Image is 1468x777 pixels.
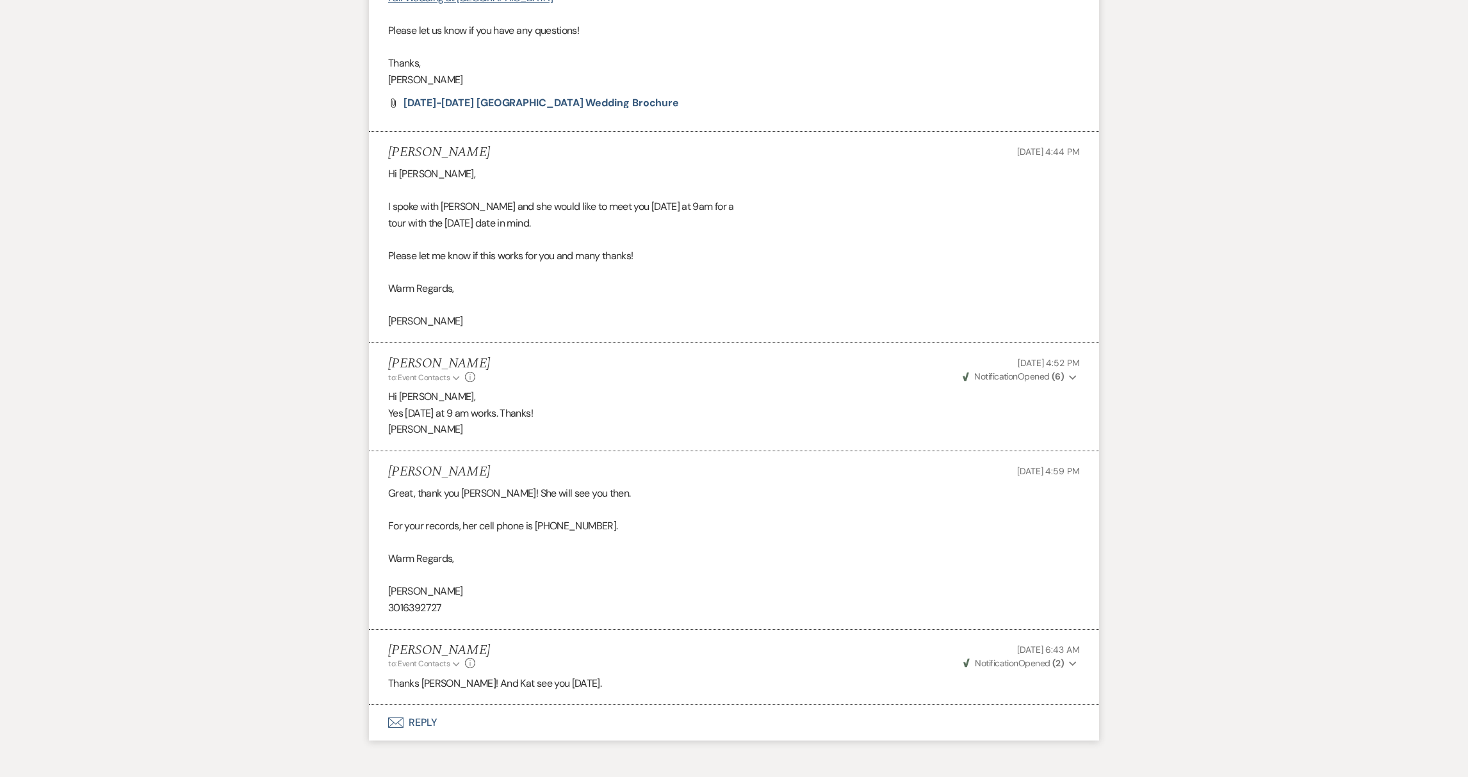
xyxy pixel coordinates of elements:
p: Please let us know if you have any questions! [388,22,1080,39]
span: [DATE] 4:59 PM [1017,465,1080,477]
span: [DATE]-[DATE] [GEOGRAPHIC_DATA] Wedding Brochure [404,96,679,109]
span: Notification [975,657,1018,669]
span: [DATE] 4:44 PM [1017,146,1080,157]
h5: [PERSON_NAME] [388,643,490,659]
h5: [PERSON_NAME] [388,356,490,372]
button: to: Event Contacts [388,372,462,383]
p: [PERSON_NAME] [388,421,1080,438]
button: Reply [369,705,1099,741]
button: NotificationOpened (6) [961,370,1080,383]
strong: ( 6 ) [1052,371,1064,382]
button: to: Event Contacts [388,658,462,669]
span: [DATE] 4:52 PM [1018,357,1080,369]
span: Opened [963,371,1064,382]
h5: [PERSON_NAME] [388,464,490,480]
div: Great, thank you [PERSON_NAME]! She will see you then. For your records, her cell phone is [PHONE... [388,485,1080,616]
strong: ( 2 ) [1052,657,1064,669]
p: Yes [DATE] at 9 am works. Thanks! [388,405,1080,422]
span: Notification [974,371,1017,382]
a: [DATE]-[DATE] [GEOGRAPHIC_DATA] Wedding Brochure [404,98,679,108]
span: [DATE] 6:43 AM [1017,644,1080,655]
p: Hi [PERSON_NAME], [388,389,1080,405]
span: to: Event Contacts [388,659,450,669]
p: Thanks [PERSON_NAME]! And Kat see you [DATE]. [388,675,1080,692]
p: Thanks, [388,55,1080,72]
span: Opened [963,657,1064,669]
p: [PERSON_NAME] [388,72,1080,88]
div: Hi [PERSON_NAME], I spoke with [PERSON_NAME] and she would like to meet you [DATE] at 9am for a t... [388,166,1080,330]
button: NotificationOpened (2) [961,657,1080,670]
h5: [PERSON_NAME] [388,145,490,161]
span: to: Event Contacts [388,372,450,383]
